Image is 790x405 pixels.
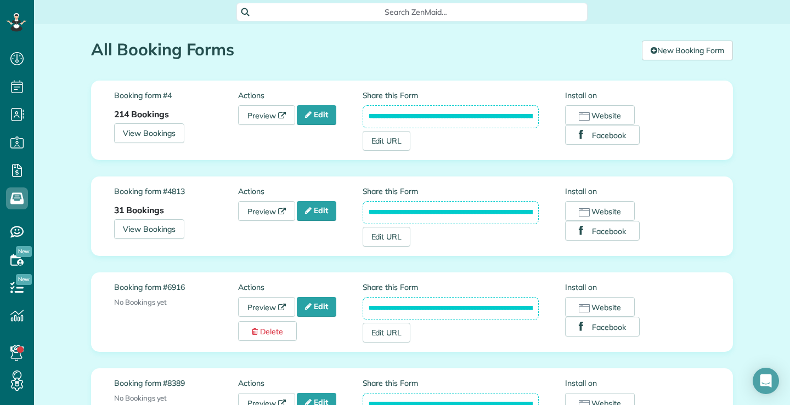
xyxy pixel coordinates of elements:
[114,393,167,402] span: No Bookings yet
[114,90,238,101] label: Booking form #4
[114,204,164,215] strong: 31 Bookings
[363,378,539,389] label: Share this Form
[565,105,635,125] button: Website
[297,297,336,317] a: Edit
[238,90,362,101] label: Actions
[114,298,167,306] span: No Bookings yet
[565,186,710,197] label: Install on
[642,41,733,60] a: New Booking Form
[363,90,539,101] label: Share this Form
[114,109,169,119] strong: 214 Bookings
[238,297,295,317] a: Preview
[16,246,32,257] span: New
[363,282,539,293] label: Share this Form
[363,131,411,151] a: Edit URL
[363,186,539,197] label: Share this Form
[565,201,635,221] button: Website
[363,323,411,343] a: Edit URL
[297,201,336,221] a: Edit
[238,321,297,341] a: Delete
[114,282,238,293] label: Booking form #6916
[114,219,184,239] a: View Bookings
[114,378,238,389] label: Booking form #8389
[238,105,295,125] a: Preview
[238,186,362,197] label: Actions
[91,41,634,59] h1: All Booking Forms
[753,368,779,394] div: Open Intercom Messenger
[565,317,640,336] button: Facebook
[114,186,238,197] label: Booking form #4813
[565,125,640,145] button: Facebook
[565,221,640,241] button: Facebook
[565,282,710,293] label: Install on
[565,378,710,389] label: Install on
[238,378,362,389] label: Actions
[565,90,710,101] label: Install on
[297,105,336,125] a: Edit
[565,297,635,317] button: Website
[238,282,362,293] label: Actions
[114,123,184,143] a: View Bookings
[16,274,32,285] span: New
[363,227,411,247] a: Edit URL
[238,201,295,221] a: Preview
